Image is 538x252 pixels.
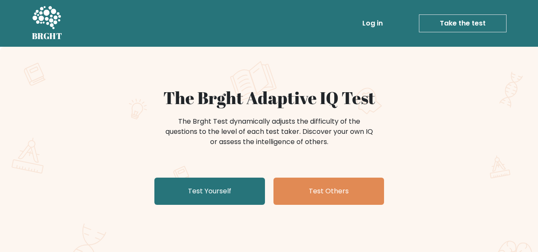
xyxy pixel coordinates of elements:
a: Log in [359,15,386,32]
h5: BRGHT [32,31,63,41]
a: Take the test [419,14,507,32]
a: Test Yourself [154,178,265,205]
h1: The Brght Adaptive IQ Test [62,88,477,108]
a: Test Others [273,178,384,205]
div: The Brght Test dynamically adjusts the difficulty of the questions to the level of each test take... [163,116,376,147]
a: BRGHT [32,3,63,43]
